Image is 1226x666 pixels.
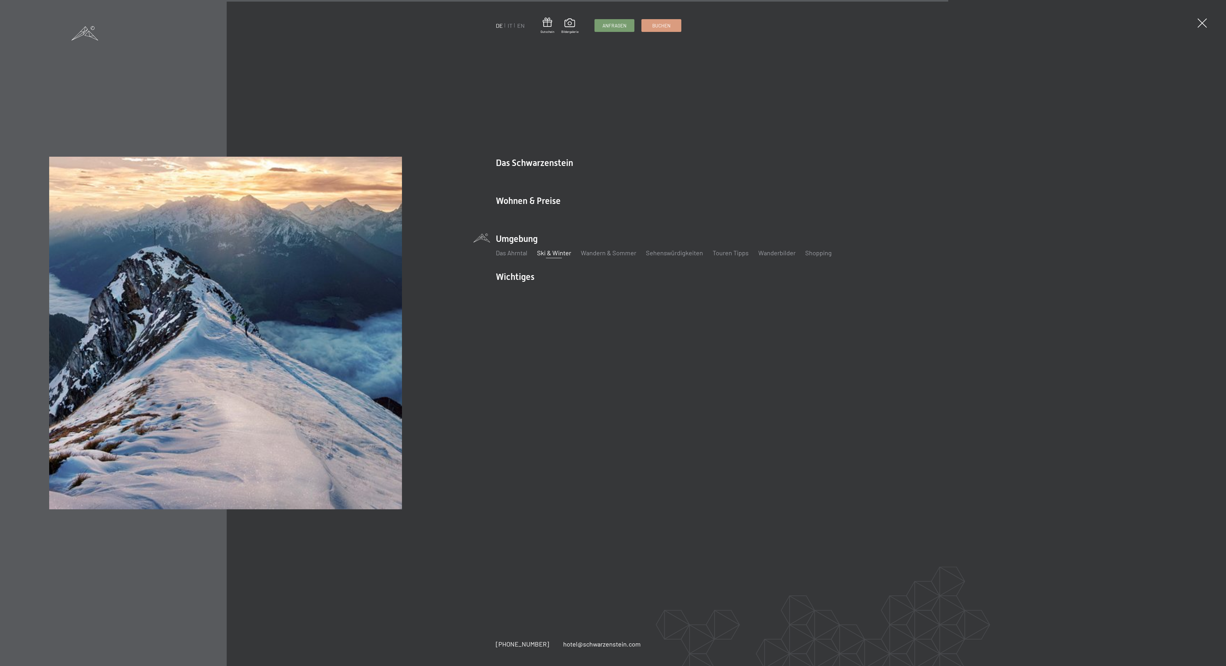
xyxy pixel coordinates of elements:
span: Gutschein [541,29,554,34]
a: Wanderbilder [758,249,796,257]
a: Ski & Winter [537,249,571,257]
a: hotel@schwarzenstein.com [563,640,641,648]
a: Das Ahrntal [496,249,527,257]
img: Winterurlaub in Südtirol – Wellnesshotel Schwarzenstein [49,157,402,510]
a: Anfragen [595,19,634,32]
a: DE [496,22,503,29]
a: Shopping [805,249,832,257]
span: [PHONE_NUMBER] [496,640,549,648]
span: Buchen [652,22,670,29]
span: Anfragen [602,22,626,29]
a: Sehenswürdigkeiten [646,249,703,257]
span: Bildergalerie [561,29,579,34]
a: Bildergalerie [561,19,579,34]
a: Buchen [642,19,681,32]
a: EN [517,22,525,29]
a: Wandern & Sommer [581,249,636,257]
a: [PHONE_NUMBER] [496,640,549,648]
a: Gutschein [541,18,554,34]
a: Touren Tipps [713,249,749,257]
a: IT [508,22,512,29]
